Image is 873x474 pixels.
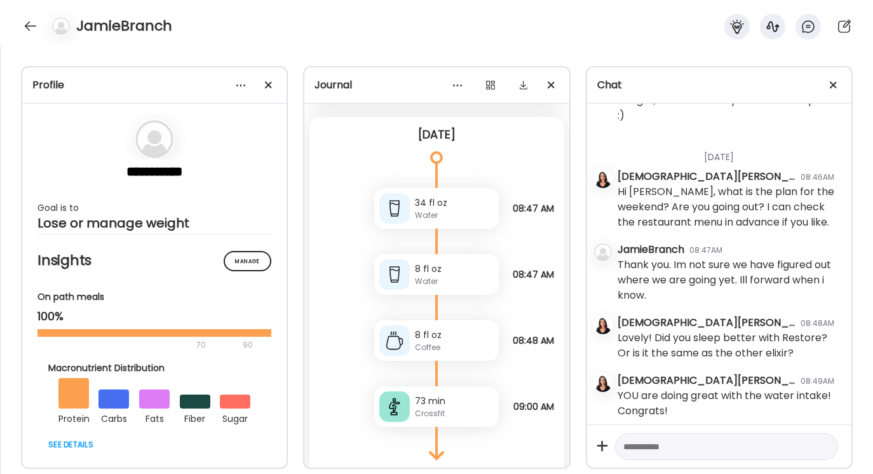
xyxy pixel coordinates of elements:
[180,409,210,426] div: fiber
[52,17,70,35] img: bg-avatar-default.svg
[415,262,494,276] div: 8 fl oz
[220,409,250,426] div: sugar
[241,337,254,353] div: 90
[135,120,173,158] img: bg-avatar-default.svg
[315,78,558,93] div: Journal
[76,16,172,36] h4: JamieBranch
[37,290,271,304] div: On path meals
[594,316,612,334] img: avatars%2FmcUjd6cqKYdgkG45clkwT2qudZq2
[618,135,841,169] div: [DATE]
[415,408,494,419] div: Crossfit
[37,200,271,215] div: Goal is to
[618,315,795,330] div: [DEMOGRAPHIC_DATA][PERSON_NAME]
[513,335,554,346] span: 08:48 AM
[32,78,276,93] div: Profile
[594,374,612,392] img: avatars%2FmcUjd6cqKYdgkG45clkwT2qudZq2
[58,409,89,426] div: protein
[618,257,841,303] div: Thank you. Im not sure we have figured out where we are going yet. Ill forward when i know.
[415,328,494,342] div: 8 fl oz
[618,373,795,388] div: [DEMOGRAPHIC_DATA][PERSON_NAME]
[415,276,494,287] div: Water
[48,362,261,375] div: Macronutrient Distribution
[618,184,841,230] div: Hi [PERSON_NAME], what is the plan for the weekend? Are you going out? I can check the restaurant...
[618,388,841,419] div: YOU are doing great with the water intake! Congrats!
[224,251,271,271] div: Manage
[689,245,722,256] div: 08:47AM
[618,330,841,361] div: Lovely! Did you sleep better with Restore? Or is it the same as the other elixir?
[513,401,554,412] span: 09:00 AM
[37,251,271,270] h2: Insights
[597,78,841,93] div: Chat
[801,318,834,329] div: 08:48AM
[415,196,494,210] div: 34 fl oz
[415,395,494,408] div: 73 min
[594,170,612,188] img: avatars%2FmcUjd6cqKYdgkG45clkwT2qudZq2
[37,309,271,324] div: 100%
[618,242,684,257] div: JamieBranch
[37,215,271,231] div: Lose or manage weight
[801,376,834,387] div: 08:49AM
[513,269,554,280] span: 08:47 AM
[594,243,612,261] img: bg-avatar-default.svg
[415,210,494,221] div: Water
[98,409,129,426] div: carbs
[415,342,494,353] div: Coffee
[618,169,795,184] div: [DEMOGRAPHIC_DATA][PERSON_NAME]
[801,172,834,183] div: 08:46AM
[513,203,554,214] span: 08:47 AM
[139,409,170,426] div: fats
[320,127,553,142] div: [DATE]
[37,337,239,353] div: 70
